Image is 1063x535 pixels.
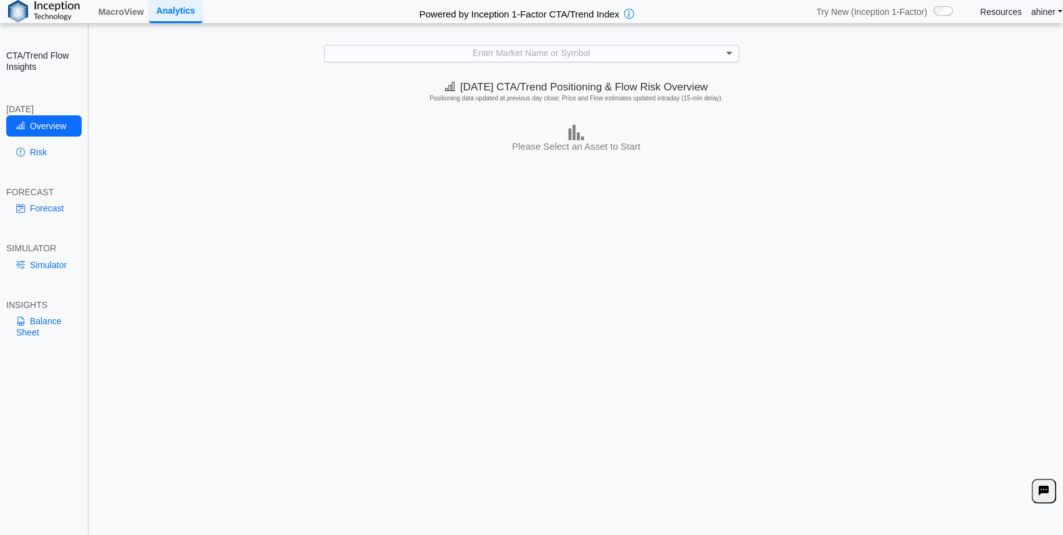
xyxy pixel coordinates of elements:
a: Overview [6,115,82,137]
h3: Please Select an Asset to Start [93,140,1060,153]
a: Balance Sheet [6,311,82,343]
a: Simulator [6,254,82,276]
a: ahiner [1032,6,1063,17]
div: Enter Market Name or Symbol [325,46,739,62]
img: bar-chart.png [569,125,584,140]
a: Risk [6,142,82,163]
a: Forecast [6,198,82,219]
div: [DATE] [6,104,82,115]
h5: Positioning data updated at previous day close; Price and Flow estimates updated intraday (15-min... [95,95,1058,102]
div: SIMULATOR [6,243,82,254]
h2: CTA/Trend Flow Insights [6,50,82,72]
h2: Powered by Inception 1-Factor CTA/Trend Index [415,3,625,21]
div: INSIGHTS [6,299,82,311]
div: FORECAST [6,186,82,198]
a: Resources [981,6,1022,17]
span: Try New (Inception 1-Factor) [817,6,928,17]
span: [DATE] CTA/Trend Positioning & Flow Risk Overview [445,81,708,93]
a: MacroView [94,1,149,22]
